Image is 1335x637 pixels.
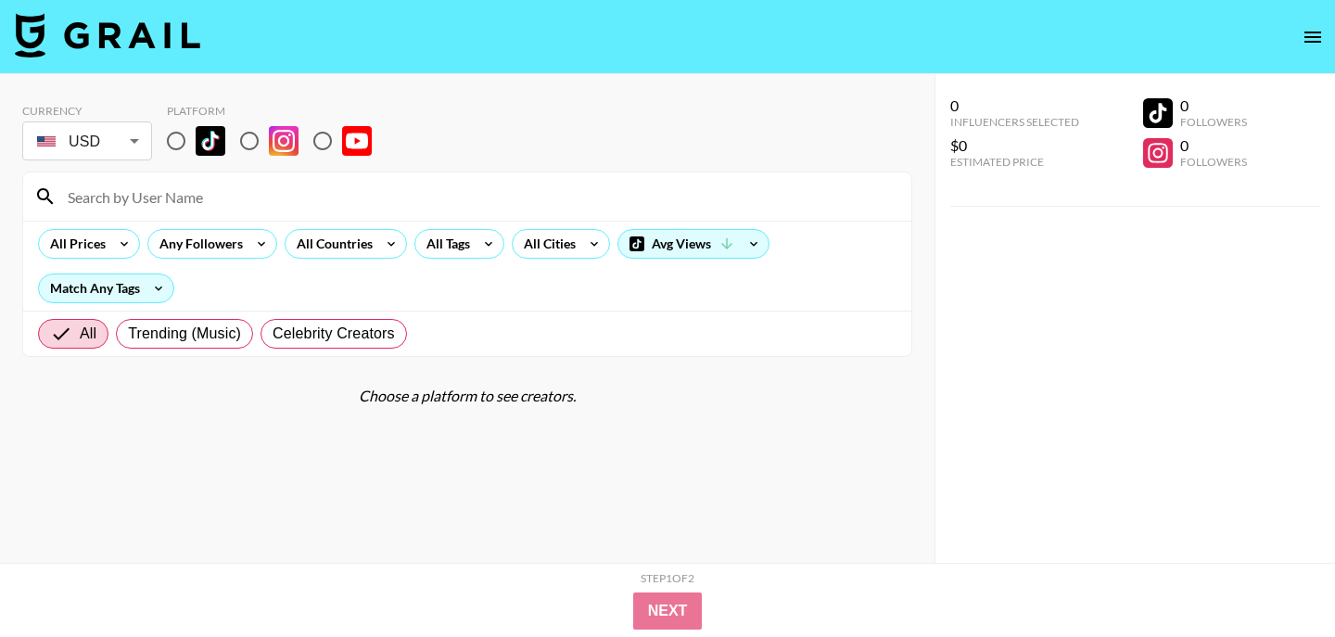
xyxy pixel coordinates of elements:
div: Platform [167,104,387,118]
div: Match Any Tags [39,274,173,302]
div: Followers [1180,155,1247,169]
img: YouTube [342,126,372,156]
div: Followers [1180,115,1247,129]
img: TikTok [196,126,225,156]
button: Next [633,592,703,630]
div: 0 [1180,96,1247,115]
div: Choose a platform to see creators. [22,387,912,405]
input: Search by User Name [57,182,900,211]
div: All Prices [39,230,109,258]
div: $0 [950,136,1079,155]
div: Influencers Selected [950,115,1079,129]
div: Currency [22,104,152,118]
img: Instagram [269,126,299,156]
div: All Countries [286,230,376,258]
div: Any Followers [148,230,247,258]
div: 0 [950,96,1079,115]
button: open drawer [1294,19,1331,56]
div: 0 [1180,136,1247,155]
div: All Tags [415,230,474,258]
div: All Cities [513,230,579,258]
iframe: Drift Widget Chat Controller [1242,544,1313,615]
div: Avg Views [618,230,769,258]
div: Estimated Price [950,155,1079,169]
img: Grail Talent [15,13,200,57]
span: Celebrity Creators [273,323,395,345]
div: USD [26,125,148,158]
div: Step 1 of 2 [641,571,694,585]
span: All [80,323,96,345]
span: Trending (Music) [128,323,241,345]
